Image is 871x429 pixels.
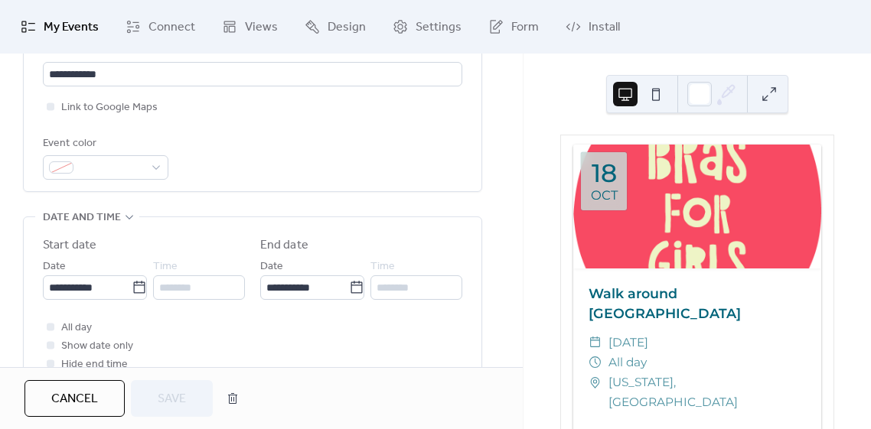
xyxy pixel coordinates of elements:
[43,41,459,60] div: Location
[61,319,92,337] span: All day
[43,135,165,153] div: Event color
[51,390,98,408] span: Cancel
[573,284,821,324] div: Walk around [GEOGRAPHIC_DATA]
[260,258,283,276] span: Date
[589,353,602,372] div: ​
[61,356,128,374] span: Hide end time
[381,6,473,47] a: Settings
[592,161,617,186] div: 18
[9,6,110,47] a: My Events
[114,6,207,47] a: Connect
[511,18,539,37] span: Form
[245,18,278,37] span: Views
[153,258,178,276] span: Time
[477,6,550,47] a: Form
[608,372,806,412] span: [US_STATE], [GEOGRAPHIC_DATA]
[608,353,647,372] span: All day
[61,337,133,356] span: Show date only
[210,6,289,47] a: Views
[370,258,395,276] span: Time
[591,189,618,202] div: Oct
[293,6,377,47] a: Design
[589,372,602,392] div: ​
[44,18,99,37] span: My Events
[43,209,121,227] span: Date and time
[328,18,366,37] span: Design
[61,99,158,117] span: Link to Google Maps
[260,236,308,255] div: End date
[24,380,125,417] button: Cancel
[148,18,195,37] span: Connect
[43,236,96,255] div: Start date
[589,18,620,37] span: Install
[43,258,66,276] span: Date
[608,333,648,353] span: [DATE]
[554,6,631,47] a: Install
[589,333,602,353] div: ​
[416,18,462,37] span: Settings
